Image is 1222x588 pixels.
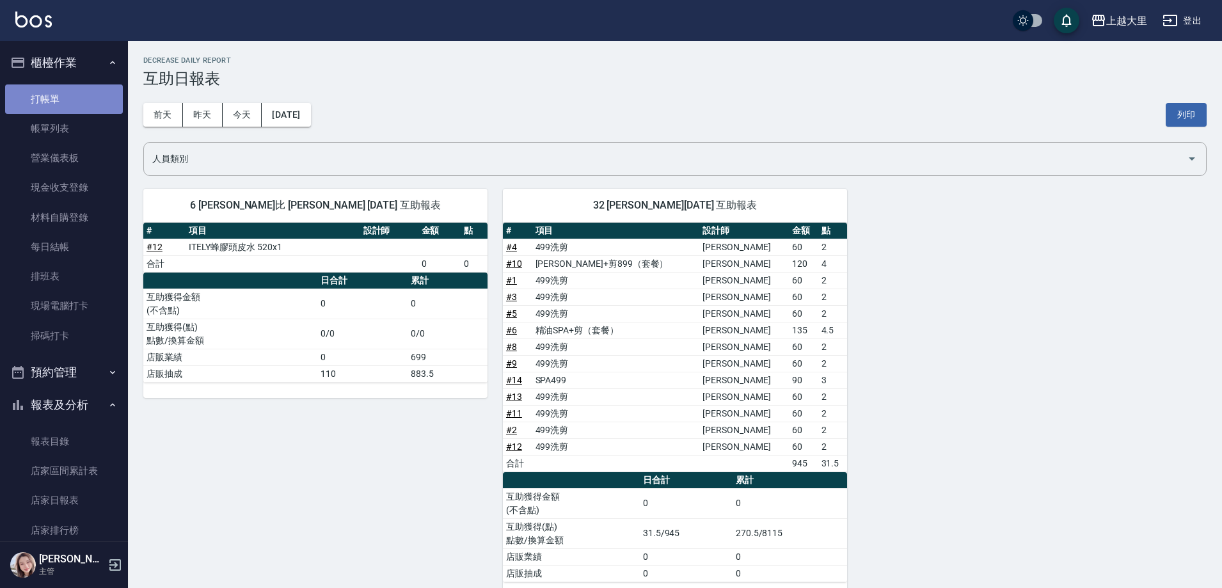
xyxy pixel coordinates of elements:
[143,223,186,239] th: #
[506,392,522,402] a: #13
[461,223,488,239] th: 點
[699,305,789,322] td: [PERSON_NAME]
[186,239,360,255] td: ITELY蜂膠頭皮水 520x1
[818,239,847,255] td: 2
[5,46,123,79] button: 櫃檯作業
[789,305,818,322] td: 60
[5,114,123,143] a: 帳單列表
[532,239,700,255] td: 499洗剪
[506,425,517,435] a: #2
[789,239,818,255] td: 60
[699,239,789,255] td: [PERSON_NAME]
[408,273,488,289] th: 累計
[262,103,310,127] button: [DATE]
[143,70,1207,88] h3: 互助日報表
[699,372,789,388] td: [PERSON_NAME]
[5,427,123,456] a: 報表目錄
[186,223,360,239] th: 項目
[699,405,789,422] td: [PERSON_NAME]
[183,103,223,127] button: 昨天
[223,103,262,127] button: 今天
[789,455,818,472] td: 945
[143,223,488,273] table: a dense table
[818,455,847,472] td: 31.5
[532,223,700,239] th: 項目
[5,291,123,321] a: 現場電腦打卡
[532,322,700,338] td: 精油SPA+剪（套餐）
[640,472,733,489] th: 日合計
[1054,8,1079,33] button: save
[5,143,123,173] a: 營業儀表板
[418,223,461,239] th: 金額
[699,289,789,305] td: [PERSON_NAME]
[506,358,517,369] a: #9
[360,223,418,239] th: 設計師
[147,242,163,252] a: #12
[503,455,532,472] td: 合計
[5,388,123,422] button: 報表及分析
[699,223,789,239] th: 設計師
[532,289,700,305] td: 499洗剪
[506,342,517,352] a: #8
[408,365,488,382] td: 883.5
[789,438,818,455] td: 60
[503,488,640,518] td: 互助獲得金額 (不含點)
[506,441,522,452] a: #12
[143,56,1207,65] h2: Decrease Daily Report
[1166,103,1207,127] button: 列印
[506,308,517,319] a: #5
[818,355,847,372] td: 2
[10,552,36,578] img: Person
[506,275,517,285] a: #1
[640,488,733,518] td: 0
[818,422,847,438] td: 2
[789,388,818,405] td: 60
[818,305,847,322] td: 2
[5,203,123,232] a: 材料自購登錄
[408,289,488,319] td: 0
[149,148,1182,170] input: 人員名稱
[818,322,847,338] td: 4.5
[1157,9,1207,33] button: 登出
[418,255,461,272] td: 0
[818,223,847,239] th: 點
[818,255,847,272] td: 4
[5,262,123,291] a: 排班表
[317,365,408,382] td: 110
[503,223,532,239] th: #
[532,338,700,355] td: 499洗剪
[789,405,818,422] td: 60
[818,338,847,355] td: 2
[503,548,640,565] td: 店販業績
[317,349,408,365] td: 0
[143,255,186,272] td: 合計
[5,232,123,262] a: 每日結帳
[143,365,317,382] td: 店販抽成
[789,223,818,239] th: 金額
[532,305,700,322] td: 499洗剪
[699,422,789,438] td: [PERSON_NAME]
[39,566,104,577] p: 主管
[532,372,700,388] td: SPA499
[39,553,104,566] h5: [PERSON_NAME]
[1106,13,1147,29] div: 上越大里
[503,518,640,548] td: 互助獲得(點) 點數/換算金額
[789,338,818,355] td: 60
[5,321,123,351] a: 掃碼打卡
[789,355,818,372] td: 60
[532,255,700,272] td: [PERSON_NAME]+剪899（套餐）
[789,422,818,438] td: 60
[5,84,123,114] a: 打帳單
[733,488,847,518] td: 0
[5,356,123,389] button: 預約管理
[818,289,847,305] td: 2
[461,255,488,272] td: 0
[143,273,488,383] table: a dense table
[518,199,832,212] span: 32 [PERSON_NAME][DATE] 互助報表
[789,255,818,272] td: 120
[699,255,789,272] td: [PERSON_NAME]
[532,388,700,405] td: 499洗剪
[15,12,52,28] img: Logo
[143,103,183,127] button: 前天
[818,372,847,388] td: 3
